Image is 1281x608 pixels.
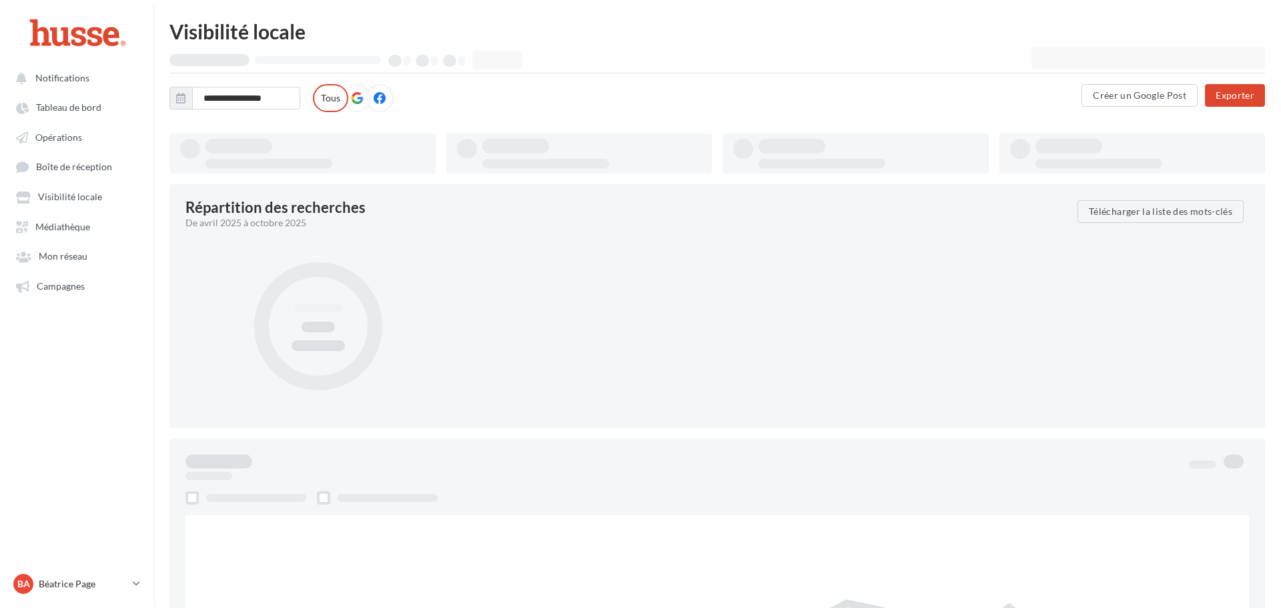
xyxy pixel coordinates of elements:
button: Créer un Google Post [1082,84,1198,107]
span: Campagnes [37,280,85,292]
button: Notifications [8,65,140,89]
a: Opérations [8,125,145,149]
span: Mon réseau [39,251,87,262]
button: Exporter [1205,84,1265,107]
div: De avril 2025 à octobre 2025 [185,216,1067,230]
span: Boîte de réception [36,162,112,173]
a: Mon réseau [8,244,145,268]
span: Notifications [35,72,89,83]
a: Ba Béatrice Page [11,571,143,597]
p: Béatrice Page [39,577,127,591]
label: Tous [313,84,348,112]
span: Opérations [35,131,82,143]
div: Répartition des recherches [185,200,366,215]
span: Ba [17,577,30,591]
span: Médiathèque [35,221,90,232]
div: Visibilité locale [169,21,1265,41]
a: Campagnes [8,274,145,298]
a: Tableau de bord [8,95,145,119]
a: Boîte de réception [8,154,145,179]
span: Visibilité locale [38,192,102,203]
a: Médiathèque [8,214,145,238]
a: Visibilité locale [8,184,145,208]
button: Télécharger la liste des mots-clés [1078,200,1244,223]
span: Tableau de bord [36,102,101,113]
